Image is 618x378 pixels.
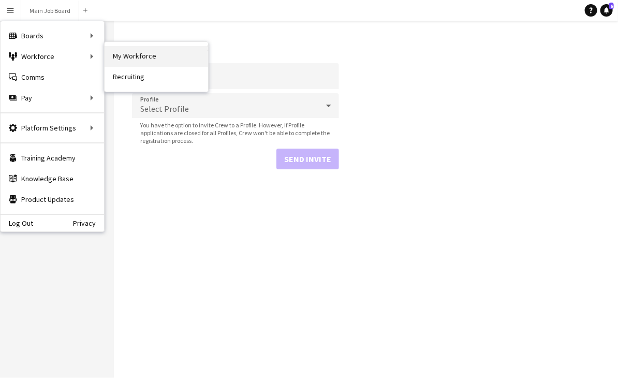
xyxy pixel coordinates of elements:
a: 6 [600,4,613,17]
button: Main Job Board [21,1,79,21]
h1: Invite contact [132,39,339,55]
span: You have the option to invite Crew to a Profile. However, if Profile applications are closed for ... [132,121,339,144]
a: My Workforce [105,46,208,67]
a: Log Out [1,219,33,227]
div: Boards [1,25,104,46]
div: Pay [1,88,104,108]
div: Workforce [1,46,104,67]
span: 6 [609,3,614,9]
div: Platform Settings [1,118,104,138]
a: Privacy [73,219,104,227]
a: Training Academy [1,148,104,168]
span: Select Profile [140,104,189,114]
a: Recruiting [105,67,208,88]
a: Product Updates [1,189,104,210]
a: Knowledge Base [1,168,104,189]
a: Comms [1,67,104,88]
